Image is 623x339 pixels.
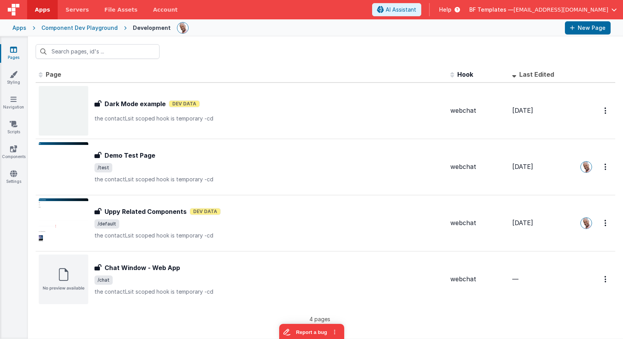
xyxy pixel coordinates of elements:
[94,176,444,183] p: the contactLsit scoped hook is temporary -cd
[600,159,612,175] button: Options
[450,106,506,115] div: webchat
[94,275,113,285] span: /chat
[41,24,118,32] div: Component Dev Playground
[105,151,155,160] h3: Demo Test Page
[386,6,416,14] span: AI Assistant
[65,6,89,14] span: Servers
[133,24,171,32] div: Development
[169,100,200,107] span: Dev Data
[35,6,50,14] span: Apps
[513,6,608,14] span: [EMAIL_ADDRESS][DOMAIN_NAME]
[469,6,513,14] span: BF Templates —
[450,219,506,227] div: webchat
[581,162,592,172] img: 11ac31fe5dc3d0eff3fbbbf7b26fa6e1
[600,103,612,119] button: Options
[105,263,180,272] h3: Chat Window - Web App
[94,163,112,172] span: /test
[94,115,444,122] p: the contactLsit scoped hook is temporary -cd
[105,6,138,14] span: File Assets
[450,162,506,171] div: webchat
[512,163,533,170] span: [DATE]
[512,219,533,227] span: [DATE]
[512,275,518,283] span: —
[177,22,188,33] img: 11ac31fe5dc3d0eff3fbbbf7b26fa6e1
[36,44,160,59] input: Search pages, id's ...
[581,218,592,229] img: 11ac31fe5dc3d0eff3fbbbf7b26fa6e1
[450,275,506,284] div: webchat
[457,71,473,78] span: Hook
[46,71,61,78] span: Page
[12,24,26,32] div: Apps
[519,71,554,78] span: Last Edited
[439,6,451,14] span: Help
[94,219,119,229] span: /default
[512,107,533,114] span: [DATE]
[94,232,444,239] p: the contactLsit scoped hook is temporary -cd
[190,208,221,215] span: Dev Data
[565,21,611,34] button: New Page
[94,288,444,296] p: the contactLsit scoped hook is temporary -cd
[372,3,421,16] button: AI Assistant
[469,6,617,14] button: BF Templates — [EMAIL_ADDRESS][DOMAIN_NAME]
[105,99,166,108] h3: Dark Mode example
[600,215,612,231] button: Options
[105,207,187,216] h3: Uppy Related Components
[600,271,612,287] button: Options
[36,315,604,323] p: 4 pages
